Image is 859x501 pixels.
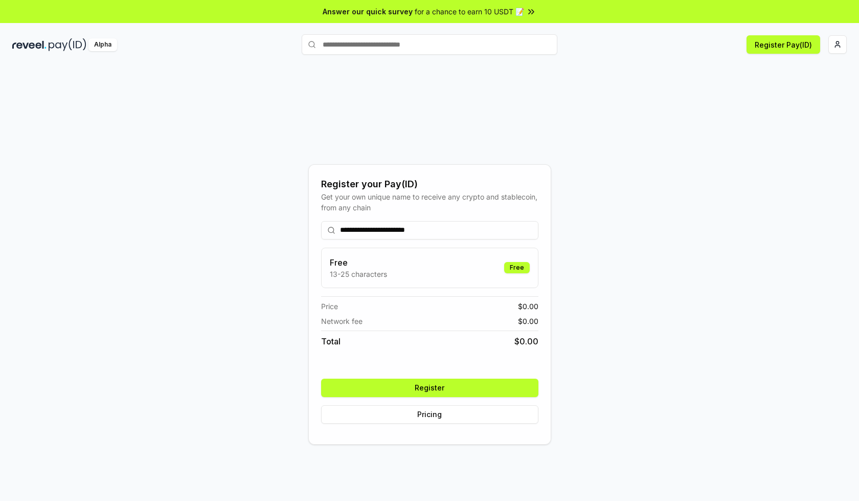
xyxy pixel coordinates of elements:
img: pay_id [49,38,86,51]
button: Pricing [321,405,538,424]
div: Register your Pay(ID) [321,177,538,191]
span: Total [321,335,341,347]
span: $ 0.00 [518,301,538,312]
img: reveel_dark [12,38,47,51]
span: Price [321,301,338,312]
button: Register Pay(ID) [747,35,820,54]
span: for a chance to earn 10 USDT 📝 [415,6,524,17]
div: Alpha [88,38,117,51]
h3: Free [330,256,387,269]
span: $ 0.00 [518,316,538,326]
div: Free [504,262,530,273]
p: 13-25 characters [330,269,387,279]
span: Network fee [321,316,363,326]
span: Answer our quick survey [323,6,413,17]
span: $ 0.00 [514,335,538,347]
div: Get your own unique name to receive any crypto and stablecoin, from any chain [321,191,538,213]
button: Register [321,379,538,397]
